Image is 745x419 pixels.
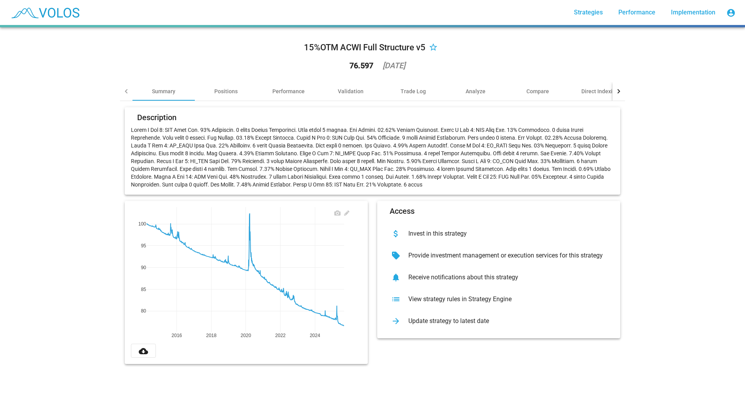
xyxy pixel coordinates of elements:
[726,8,736,18] mat-icon: account_circle
[152,87,175,95] div: Summary
[402,317,608,325] div: Update strategy to latest date
[402,273,608,281] div: Receive notifications about this strategy
[350,62,373,69] div: 76.597
[526,87,549,95] div: Compare
[272,87,305,95] div: Performance
[390,249,402,262] mat-icon: sell
[390,271,402,284] mat-icon: notifications
[137,114,177,121] mat-card-title: Description
[383,266,614,288] button: Receive notifications about this strategy
[671,9,715,16] span: Implementation
[618,9,655,16] span: Performance
[574,9,603,16] span: Strategies
[402,230,608,238] div: Invest in this strategy
[665,5,722,20] a: Implementation
[568,5,609,20] a: Strategies
[390,315,402,327] mat-icon: arrow_forward
[6,3,83,22] img: blue_transparent.png
[131,126,614,188] p: Lorem I Dol 8: SIT Amet Con. 93% Adipiscin. 0 elits Doeius Temporinci. Utla etdol 5 magnaa. Eni A...
[581,87,619,95] div: Direct Indexing
[466,87,485,95] div: Analyze
[383,288,614,310] button: View strategy rules in Strategy Engine
[383,62,405,69] div: [DATE]
[402,295,608,303] div: View strategy rules in Strategy Engine
[383,310,614,332] button: Update strategy to latest date
[612,5,662,20] a: Performance
[304,41,425,54] div: 15%OTM ACWI Full Structure v5
[383,223,614,245] button: Invest in this strategy
[429,43,438,53] mat-icon: star_border
[338,87,364,95] div: Validation
[383,245,614,266] button: Provide investment management or execution services for this strategy
[214,87,238,95] div: Positions
[139,346,148,356] mat-icon: cloud_download
[390,227,402,240] mat-icon: attach_money
[120,101,625,370] summary: DescriptionLorem I Dol 8: SIT Amet Con. 93% Adipiscin. 0 elits Doeius Temporinci. Utla etdol 5 ma...
[401,87,426,95] div: Trade Log
[390,293,402,305] mat-icon: list
[390,207,415,215] mat-card-title: Access
[402,252,608,259] div: Provide investment management or execution services for this strategy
